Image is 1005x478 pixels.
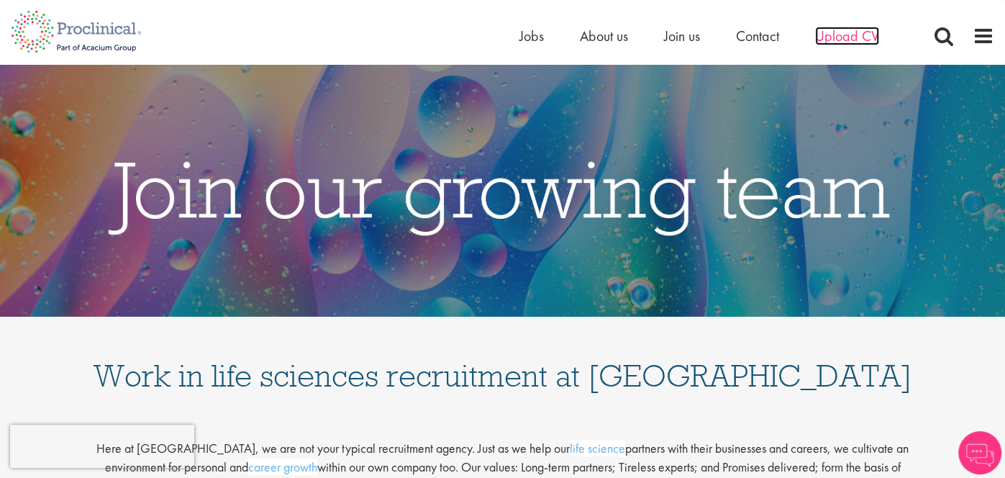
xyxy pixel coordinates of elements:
a: Join us [664,27,700,45]
a: About us [580,27,628,45]
a: life science [570,440,625,456]
iframe: reCAPTCHA [10,425,194,468]
a: Contact [736,27,779,45]
a: Jobs [519,27,544,45]
h1: Work in life sciences recruitment at [GEOGRAPHIC_DATA] [93,331,913,392]
a: Upload CV [815,27,879,45]
img: Chatbot [958,431,1001,474]
a: career growth [248,459,317,475]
